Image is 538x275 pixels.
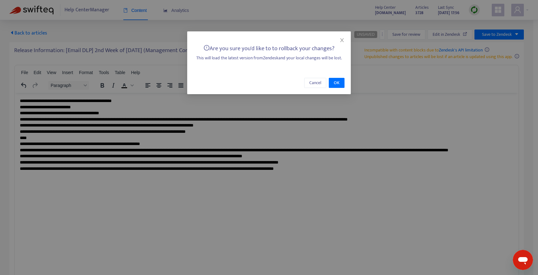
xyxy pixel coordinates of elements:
button: Close [339,37,345,44]
span: Cancel [309,79,321,86]
iframe: Button to launch messaging window, conversation in progress [513,250,533,270]
h5: Are you sure you'd like to to rollback your changes? [193,45,345,52]
div: This will load the latest version from Zendesk and your local changes will be lost. [193,55,345,62]
span: OK [334,79,339,86]
span: close [339,38,345,43]
button: OK [329,78,345,88]
body: Rich Text Area. Press ALT-0 for help. [5,5,499,85]
button: Cancel [304,78,326,88]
